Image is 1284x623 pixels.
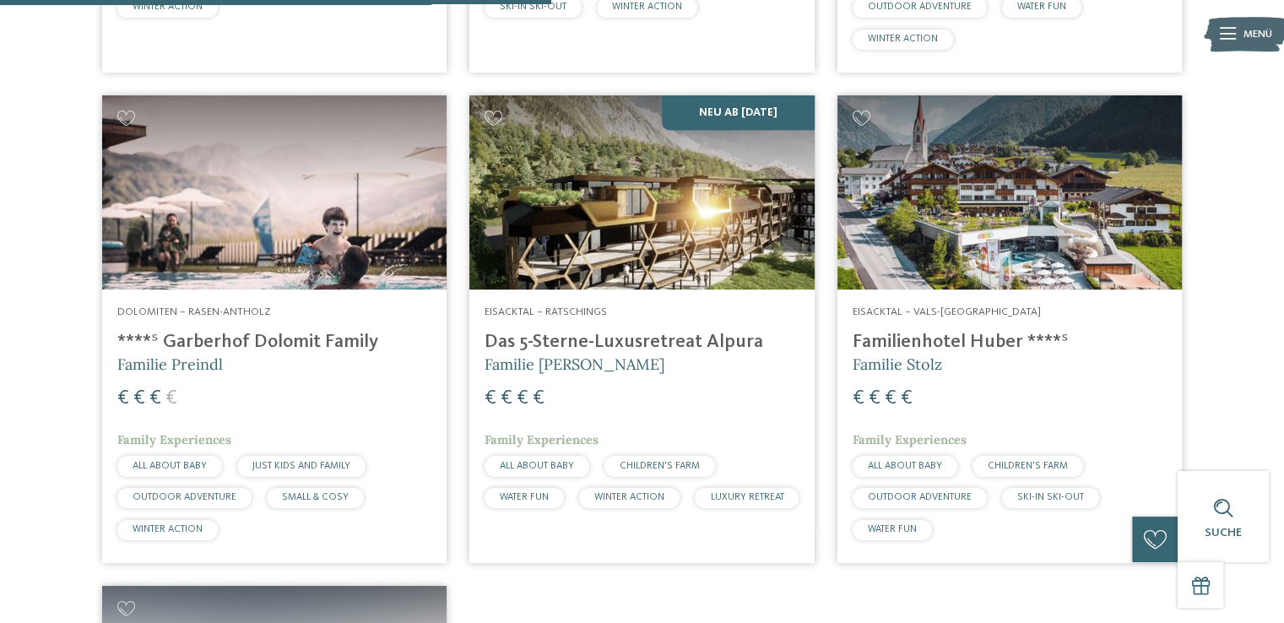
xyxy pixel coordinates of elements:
span: JUST KIDS AND FAMILY [252,461,350,471]
span: Eisacktal – Vals-[GEOGRAPHIC_DATA] [853,306,1041,317]
span: WINTER ACTION [612,2,682,12]
span: SKI-IN SKI-OUT [500,2,566,12]
span: € [149,388,161,409]
span: Family Experiences [485,432,599,447]
span: OUTDOOR ADVENTURE [868,492,972,502]
span: € [501,388,512,409]
span: Family Experiences [117,432,231,447]
span: € [533,388,544,409]
span: ALL ABOUT BABY [133,461,207,471]
span: WINTER ACTION [868,34,938,44]
img: Familienhotels gesucht? Hier findet ihr die besten! [102,95,447,290]
span: € [869,388,880,409]
span: Eisacktal – Ratschings [485,306,607,317]
span: Family Experiences [853,432,967,447]
span: Suche [1205,527,1242,539]
span: Familie [PERSON_NAME] [485,355,664,374]
span: ALL ABOUT BABY [868,461,942,471]
span: WINTER ACTION [133,524,203,534]
h4: Familienhotel Huber ****ˢ [853,331,1167,354]
span: WINTER ACTION [133,2,203,12]
span: SKI-IN SKI-OUT [1017,492,1084,502]
span: € [133,388,145,409]
span: Familie Stolz [853,355,942,374]
span: € [885,388,897,409]
img: Familienhotels gesucht? Hier findet ihr die besten! [837,95,1182,290]
span: CHILDREN’S FARM [988,461,1068,471]
span: Familie Preindl [117,355,223,374]
span: € [517,388,528,409]
a: Familienhotels gesucht? Hier findet ihr die besten! Dolomiten – Rasen-Antholz ****ˢ Garberhof Dol... [102,95,447,563]
span: € [165,388,177,409]
span: LUXURY RETREAT [710,492,783,502]
span: CHILDREN’S FARM [620,461,700,471]
img: Familienhotels gesucht? Hier findet ihr die besten! [469,95,814,290]
span: SMALL & COSY [282,492,349,502]
span: WATER FUN [1017,2,1066,12]
span: ALL ABOUT BABY [500,461,574,471]
span: OUTDOOR ADVENTURE [133,492,236,502]
span: € [485,388,496,409]
span: € [853,388,864,409]
h4: ****ˢ Garberhof Dolomit Family [117,331,431,354]
span: WATER FUN [868,524,917,534]
span: € [117,388,129,409]
a: Familienhotels gesucht? Hier findet ihr die besten! Neu ab [DATE] Eisacktal – Ratschings Das 5-St... [469,95,814,563]
a: Familienhotels gesucht? Hier findet ihr die besten! Eisacktal – Vals-[GEOGRAPHIC_DATA] Familienho... [837,95,1182,563]
span: € [901,388,913,409]
span: Dolomiten – Rasen-Antholz [117,306,271,317]
span: WATER FUN [500,492,549,502]
h4: Das 5-Sterne-Luxusretreat Alpura [485,331,799,354]
span: OUTDOOR ADVENTURE [868,2,972,12]
span: WINTER ACTION [594,492,664,502]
